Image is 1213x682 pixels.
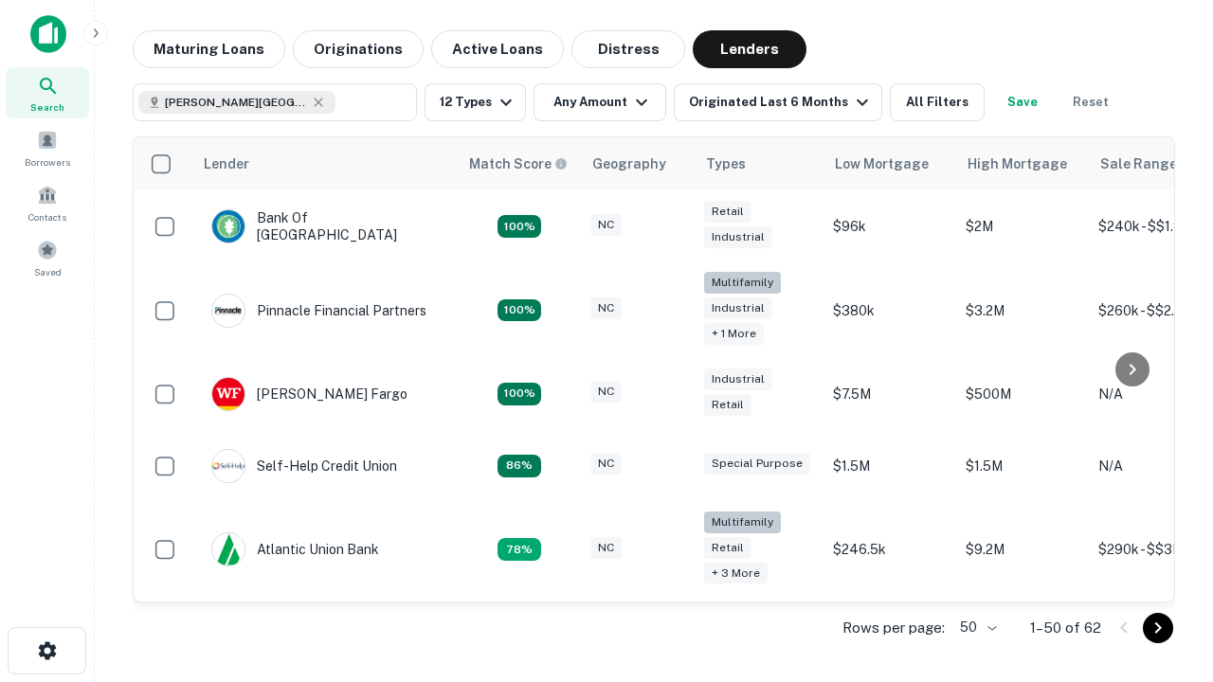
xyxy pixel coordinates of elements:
[824,358,956,430] td: $7.5M
[1030,617,1101,639] p: 1–50 of 62
[956,190,1089,262] td: $2M
[498,215,541,238] div: Matching Properties: 14, hasApolloMatch: undefined
[590,381,622,403] div: NC
[952,614,1000,641] div: 50
[28,209,66,224] span: Contacts
[590,214,622,236] div: NC
[212,378,244,410] img: picture
[704,201,751,223] div: Retail
[704,272,781,294] div: Multifamily
[689,91,874,114] div: Originated Last 6 Months
[431,30,564,68] button: Active Loans
[824,502,956,598] td: $246.5k
[469,153,568,174] div: Capitalize uses an advanced AI algorithm to match your search with the best lender. The match sco...
[1143,613,1173,643] button: Go to next page
[674,83,882,121] button: Originated Last 6 Months
[704,563,768,584] div: + 3 more
[534,83,666,121] button: Any Amount
[25,154,70,170] span: Borrowers
[498,383,541,405] div: Matching Properties: 14, hasApolloMatch: undefined
[704,297,772,319] div: Industrial
[212,450,244,482] img: picture
[212,533,244,565] img: picture
[693,30,806,68] button: Lenders
[590,453,622,475] div: NC
[211,294,426,328] div: Pinnacle Financial Partners
[6,232,89,283] a: Saved
[1100,153,1177,175] div: Sale Range
[34,264,62,279] span: Saved
[571,30,685,68] button: Distress
[211,449,397,483] div: Self-help Credit Union
[293,30,424,68] button: Originations
[590,297,622,319] div: NC
[956,358,1089,430] td: $500M
[204,153,249,175] div: Lender
[824,190,956,262] td: $96k
[211,209,439,243] div: Bank Of [GEOGRAPHIC_DATA]
[956,502,1089,598] td: $9.2M
[842,617,945,639] p: Rows per page:
[968,153,1067,175] div: High Mortgage
[1118,530,1213,621] iframe: Chat Widget
[824,430,956,502] td: $1.5M
[30,15,66,53] img: capitalize-icon.png
[695,137,824,190] th: Types
[30,99,64,115] span: Search
[590,537,622,559] div: NC
[956,262,1089,358] td: $3.2M
[458,137,581,190] th: Capitalize uses an advanced AI algorithm to match your search with the best lender. The match sco...
[704,368,772,390] div: Industrial
[425,83,526,121] button: 12 Types
[581,137,695,190] th: Geography
[6,122,89,173] a: Borrowers
[212,295,244,327] img: picture
[824,137,956,190] th: Low Mortgage
[165,94,307,111] span: [PERSON_NAME][GEOGRAPHIC_DATA], [GEOGRAPHIC_DATA]
[133,30,285,68] button: Maturing Loans
[704,226,772,248] div: Industrial
[824,262,956,358] td: $380k
[6,177,89,228] a: Contacts
[704,323,764,345] div: + 1 more
[1060,83,1121,121] button: Reset
[704,537,751,559] div: Retail
[6,67,89,118] a: Search
[498,455,541,477] div: Matching Properties: 11, hasApolloMatch: undefined
[704,453,810,475] div: Special Purpose
[211,532,379,566] div: Atlantic Union Bank
[956,430,1089,502] td: $1.5M
[704,394,751,416] div: Retail
[706,153,746,175] div: Types
[592,153,666,175] div: Geography
[192,137,458,190] th: Lender
[890,83,985,121] button: All Filters
[469,153,564,174] h6: Match Score
[835,153,929,175] div: Low Mortgage
[212,210,244,242] img: picture
[704,511,781,533] div: Multifamily
[498,299,541,322] div: Matching Properties: 23, hasApolloMatch: undefined
[992,83,1053,121] button: Save your search to get updates of matches that match your search criteria.
[498,538,541,561] div: Matching Properties: 10, hasApolloMatch: undefined
[211,377,407,411] div: [PERSON_NAME] Fargo
[956,137,1089,190] th: High Mortgage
